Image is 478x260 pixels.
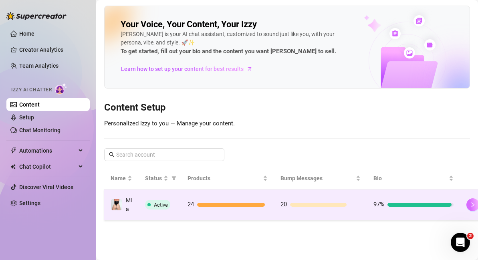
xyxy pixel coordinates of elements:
span: filter [170,172,178,184]
span: Chat Copilot [19,160,76,173]
div: [PERSON_NAME] is your AI chat assistant, customized to sound just like you, with your persona, vi... [121,30,354,56]
span: Bio [373,174,447,183]
span: Products [188,174,261,183]
a: Creator Analytics [19,43,83,56]
a: Content [19,101,40,108]
a: Learn how to set up your content for best results [121,62,259,75]
span: Status [145,174,162,183]
a: Settings [19,200,40,206]
th: Status [139,167,181,189]
span: arrow-right [246,65,254,73]
input: Search account [116,150,213,159]
iframe: Intercom live chat [451,233,470,252]
span: Bump Messages [280,174,354,183]
th: Bump Messages [274,167,367,189]
th: Products [181,167,274,189]
h3: Content Setup [104,101,470,114]
span: Active [154,202,168,208]
span: search [109,152,115,157]
span: thunderbolt [10,147,17,154]
a: Chat Monitoring [19,127,61,133]
th: Bio [367,167,460,189]
img: Mia [111,199,122,210]
span: Name [111,174,126,183]
span: Izzy AI Chatter [11,86,52,94]
img: Chat Copilot [10,164,16,169]
span: filter [171,176,176,181]
strong: To get started, fill out your bio and the content you want [PERSON_NAME] to sell. [121,48,336,55]
span: right [470,202,476,208]
span: Mia [126,197,132,212]
a: Discover Viral Videos [19,184,73,190]
img: AI Chatter [55,83,67,95]
span: 2 [467,233,474,239]
th: Name [104,167,139,189]
a: Home [19,30,34,37]
span: Automations [19,144,76,157]
a: Team Analytics [19,62,58,69]
img: logo-BBDzfeDw.svg [6,12,67,20]
span: 24 [188,201,194,208]
img: ai-chatter-content-library-cLFOSyPT.png [345,6,470,88]
span: Learn how to set up your content for best results [121,64,244,73]
span: 97% [373,201,384,208]
h2: Your Voice, Your Content, Your Izzy [121,19,257,30]
span: 20 [280,201,287,208]
span: Personalized Izzy to you — Manage your content. [104,120,235,127]
a: Setup [19,114,34,121]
